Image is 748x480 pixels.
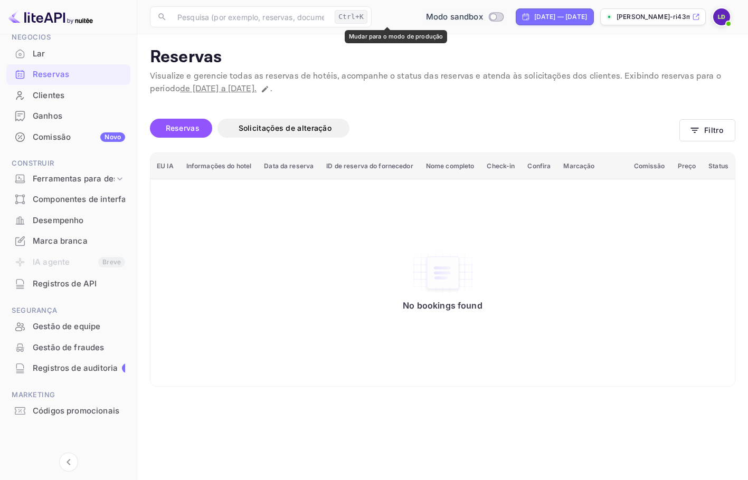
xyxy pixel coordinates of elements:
[563,162,594,170] font: Marcação
[411,251,475,295] img: No bookings found
[326,162,413,170] font: ID de reserva do fornecedor
[33,194,179,204] font: Componentes de interface do usuário
[150,46,222,69] font: Reservas
[6,85,130,105] a: Clientes
[487,162,515,170] font: Check-in
[150,119,679,138] div: guias de configurações de conta
[33,321,100,331] font: Gestão de equipe
[634,162,665,170] font: Comissão
[6,274,130,294] div: Registros de API
[6,358,130,379] div: Registros de auditoria
[713,8,730,25] img: Leonardo David
[6,316,130,336] a: Gestão de equipe
[6,85,130,106] div: Clientes
[6,170,130,188] div: Ferramentas para desenvolvedores
[403,300,482,311] p: No bookings found
[260,84,270,94] button: Alterar intervalo de datas
[171,6,330,27] input: Pesquisa (por exemplo, reservas, documentação)
[8,8,93,25] img: Logotipo do LiteAPI
[6,44,130,64] div: Lar
[150,153,735,386] table: reserva de mesa
[6,231,130,251] a: Marca branca
[33,342,105,352] font: Gestão de fraudes
[527,162,551,170] font: Confira
[338,13,364,21] font: Ctrl+K
[349,33,443,40] font: Mudar para o modo de produção
[6,106,130,127] div: Ganhos
[426,162,475,170] font: Nome completo
[33,236,88,246] font: Marca branca
[534,13,587,21] font: [DATE] — [DATE]
[180,83,257,94] font: de [DATE] a [DATE].
[6,44,130,63] a: Lar
[6,338,130,358] div: Gestão de fraudes
[166,123,200,132] font: Reservas
[6,274,130,293] a: Registros de API
[708,162,728,170] font: Status
[6,401,130,421] div: Códigos promocionais
[33,279,97,289] font: Registros de API
[6,401,130,420] a: Códigos promocionais
[6,231,130,252] div: Marca branca
[270,83,272,94] font: .
[6,316,130,337] div: Gestão de equipe
[6,106,130,126] a: Ganhos
[33,406,119,416] font: Códigos promocionais
[157,162,174,170] font: EU IA
[12,390,55,399] font: Marketing
[617,13,705,21] font: [PERSON_NAME]-ri43m.n...
[59,453,78,472] button: Recolher navegação
[6,210,130,231] div: Desempenho
[6,64,130,85] div: Reservas
[678,162,696,170] font: Preço
[6,210,130,230] a: Desempenho
[12,306,58,314] font: Segurança
[264,162,314,170] font: Data da reserva
[422,11,507,23] div: Mudar para o modo de produção
[12,159,54,167] font: Construir
[33,363,118,373] font: Registros de auditoria
[704,126,723,135] font: Filtro
[150,71,622,82] font: Visualize e gerencie todas as reservas de hotéis, acompanhe o status das reservas e atenda às sol...
[33,49,45,59] font: Lar
[33,174,171,184] font: Ferramentas para desenvolvedores
[239,123,332,132] font: Solicitações de alteração
[426,12,483,22] font: Modo sandbox
[6,358,130,378] a: Registros de auditoria
[186,162,252,170] font: Informações do hotel
[33,69,69,79] font: Reservas
[6,64,130,84] a: Reservas
[33,111,62,121] font: Ganhos
[6,189,130,209] a: Componentes de interface do usuário
[33,215,84,225] font: Desempenho
[33,90,64,100] font: Clientes
[6,189,130,210] div: Componentes de interface do usuário
[6,127,130,147] a: ComissãoNovo
[33,132,71,142] font: Comissão
[150,71,721,94] font: Exibindo reservas para o período
[12,33,51,41] font: Negócios
[6,127,130,148] div: ComissãoNovo
[105,133,121,141] font: Novo
[679,119,735,141] button: Filtro
[6,338,130,357] a: Gestão de fraudes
